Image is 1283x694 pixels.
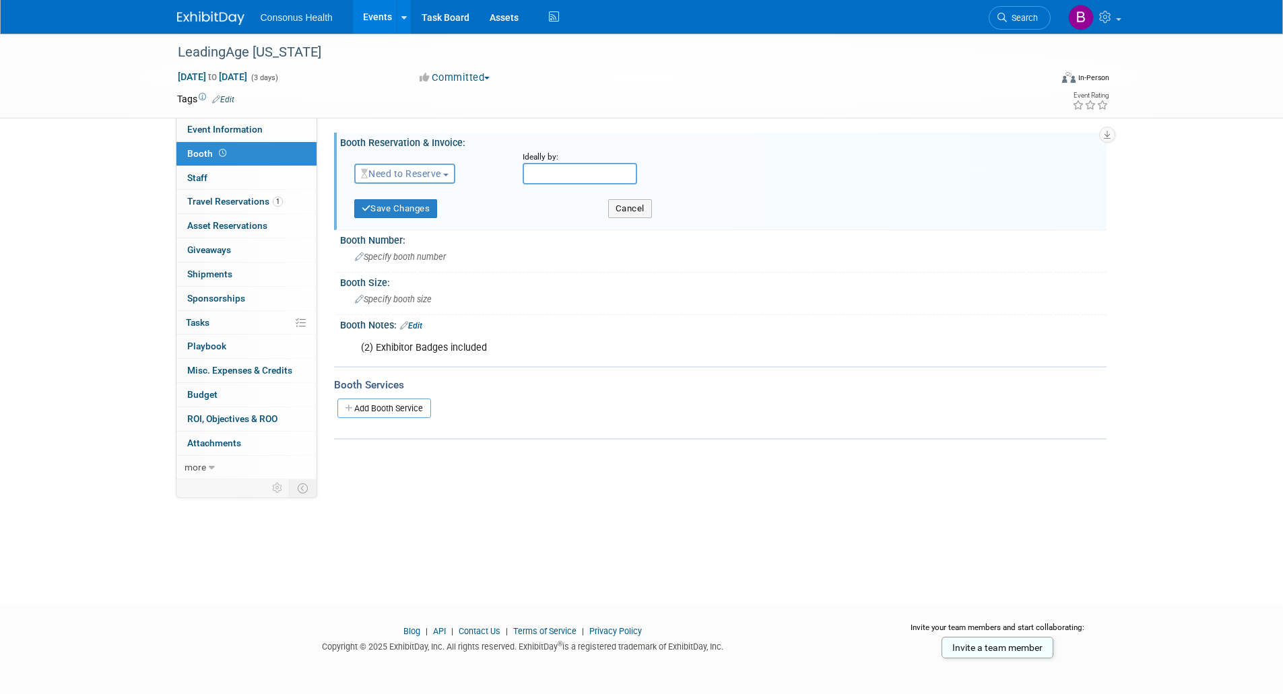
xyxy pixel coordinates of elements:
a: Invite a team member [942,637,1053,658]
span: Specify booth size [355,294,432,304]
span: Event Information [187,124,263,135]
img: Bridget Crane [1068,5,1094,30]
a: API [433,626,446,636]
span: to [206,71,219,82]
span: ROI, Objectives & ROO [187,413,277,424]
span: | [422,626,431,636]
a: Contact Us [459,626,500,636]
a: Blog [403,626,420,636]
a: Terms of Service [513,626,577,636]
span: Playbook [187,341,226,351]
span: Booth not reserved yet [216,148,229,158]
div: Ideally by: [523,151,1074,163]
a: Playbook [176,335,317,358]
a: Travel Reservations1 [176,190,317,213]
span: Tasks [186,317,209,328]
span: Consonus Health [261,12,333,23]
div: Booth Number: [340,230,1107,247]
span: | [448,626,457,636]
span: Giveaways [187,244,231,255]
div: LeadingAge [US_STATE] [173,40,1030,65]
span: Asset Reservations [187,220,267,231]
img: ExhibitDay [177,11,244,25]
button: Need to Reserve [354,164,456,184]
a: Edit [400,321,422,331]
div: Booth Reservation & Invoice: [340,133,1107,149]
span: Misc. Expenses & Credits [187,365,292,376]
span: Specify booth number [355,252,446,262]
span: Staff [187,172,207,183]
a: Event Information [176,118,317,141]
div: Event Rating [1072,92,1109,99]
a: Sponsorships [176,287,317,310]
div: Invite your team members and start collaborating: [889,622,1107,642]
td: Personalize Event Tab Strip [266,479,290,497]
span: Need to Reserve [361,168,441,179]
button: Cancel [608,199,652,218]
a: Staff [176,166,317,190]
span: Budget [187,389,218,400]
div: (2) Exhibitor Badges included [352,335,958,361]
button: Save Changes [354,199,438,218]
a: Asset Reservations [176,214,317,238]
a: Misc. Expenses & Credits [176,359,317,382]
span: Attachments [187,438,241,448]
div: Copyright © 2025 ExhibitDay, Inc. All rights reserved. ExhibitDay is a registered trademark of Ex... [177,637,869,653]
td: Tags [177,92,234,106]
button: Committed [415,71,495,85]
a: Search [989,6,1051,30]
div: In-Person [1078,73,1109,83]
a: ROI, Objectives & ROO [176,407,317,431]
a: Booth [176,142,317,166]
div: Booth Size: [340,273,1107,289]
span: | [502,626,511,636]
sup: ® [558,640,562,648]
a: Edit [212,95,234,104]
span: more [185,462,206,473]
span: (3 days) [250,73,278,82]
a: Budget [176,383,317,407]
div: Booth Notes: [340,315,1107,333]
span: Booth [187,148,229,159]
a: more [176,456,317,479]
span: [DATE] [DATE] [177,71,248,83]
span: | [579,626,587,636]
span: Shipments [187,269,232,279]
span: 1 [273,197,283,207]
a: Giveaways [176,238,317,262]
td: Toggle Event Tabs [289,479,317,497]
a: Tasks [176,311,317,335]
span: Sponsorships [187,293,245,304]
div: Booth Services [334,378,1107,392]
span: Search [1007,13,1038,23]
div: Event Format [971,70,1110,90]
span: Travel Reservations [187,196,283,207]
img: Format-Inperson.png [1062,72,1076,83]
a: Attachments [176,431,317,455]
a: Privacy Policy [589,626,642,636]
a: Add Booth Service [337,398,431,418]
a: Shipments [176,263,317,286]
